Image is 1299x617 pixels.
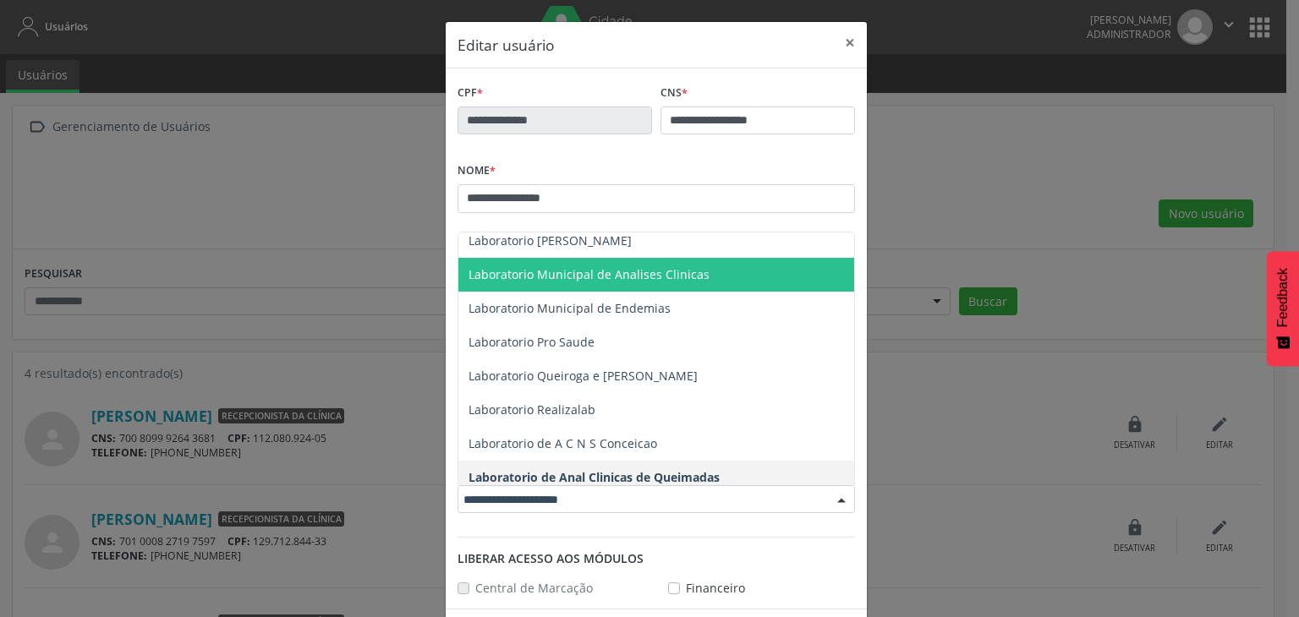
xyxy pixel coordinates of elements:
[458,158,496,184] label: Nome
[469,469,720,485] span: Laboratorio de Anal Clinicas de Queimadas
[458,549,855,567] div: Liberar acesso aos módulos
[469,232,632,248] span: Laboratorio [PERSON_NAME]
[469,334,595,350] span: Laboratorio Pro Saude
[475,579,593,597] label: Central de Marcação
[660,80,688,106] label: CNS
[469,266,710,282] span: Laboratorio Municipal de Analises Clinicas
[458,80,483,106] label: CPF
[1267,251,1299,366] button: Feedback - Mostrar pesquisa
[469,300,671,316] span: Laboratorio Municipal de Endemias
[1275,268,1291,327] span: Feedback
[469,435,657,451] span: Laboratorio de A C N S Conceicao
[686,579,745,597] label: Financeiro
[833,22,867,63] button: Close
[469,401,595,418] span: Laboratorio Realizalab
[458,34,555,56] h5: Editar usuário
[469,368,698,384] span: Laboratorio Queiroga e [PERSON_NAME]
